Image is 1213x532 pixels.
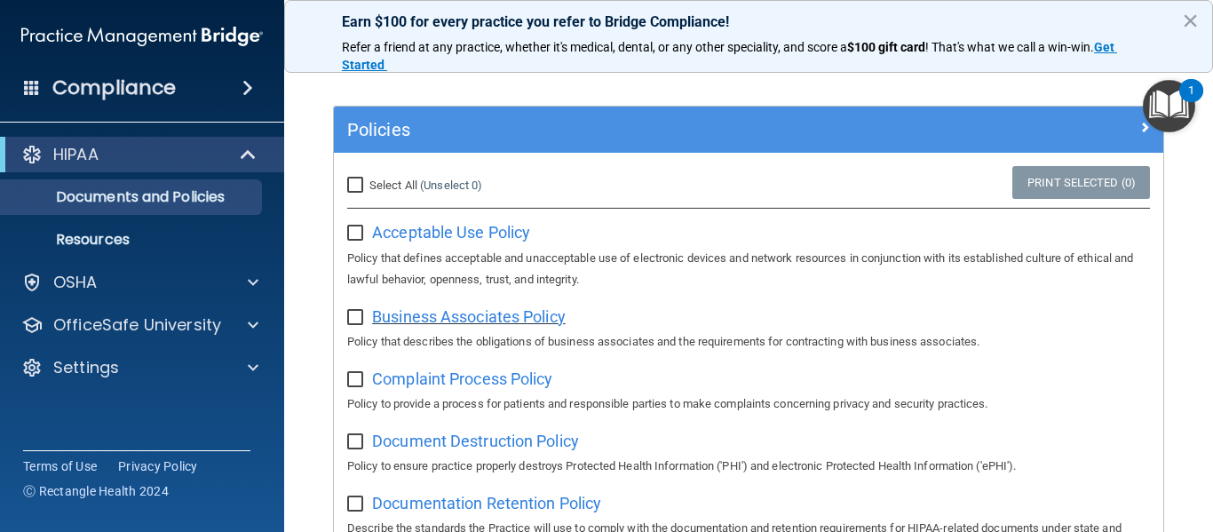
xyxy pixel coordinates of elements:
a: HIPAA [21,144,258,165]
img: PMB logo [21,19,263,54]
p: Policy to ensure practice properly destroys Protected Health Information ('PHI') and electronic P... [347,456,1150,477]
p: Settings [53,357,119,378]
span: Complaint Process Policy [372,369,552,388]
span: Acceptable Use Policy [372,223,530,242]
a: Policies [347,115,1150,144]
span: Document Destruction Policy [372,432,579,450]
span: Refer a friend at any practice, whether it's medical, dental, or any other speciality, and score a [342,40,847,54]
strong: $100 gift card [847,40,925,54]
p: OfficeSafe University [53,314,221,336]
input: Select All (Unselect 0) [347,179,368,193]
span: ! That's what we call a win-win. [925,40,1094,54]
h5: Policies [347,120,943,139]
span: Ⓒ Rectangle Health 2024 [23,482,169,500]
span: Business Associates Policy [372,307,566,326]
p: Policy that describes the obligations of business associates and the requirements for contracting... [347,331,1150,353]
span: Select All [369,179,417,192]
button: Open Resource Center, 1 new notification [1143,80,1195,132]
a: Terms of Use [23,457,97,475]
h4: Compliance [52,75,176,100]
button: Close [1182,6,1199,35]
a: Privacy Policy [118,457,198,475]
a: (Unselect 0) [420,179,482,192]
a: Get Started [342,40,1117,72]
p: Policy to provide a process for patients and responsible parties to make complaints concerning pr... [347,393,1150,415]
a: Settings [21,357,258,378]
p: OSHA [53,272,98,293]
p: Resources [12,231,254,249]
p: HIPAA [53,144,99,165]
p: Documents and Policies [12,188,254,206]
span: Documentation Retention Policy [372,494,601,512]
a: Print Selected (0) [1012,166,1150,199]
a: OfficeSafe University [21,314,258,336]
div: 1 [1188,91,1194,114]
p: Policy that defines acceptable and unacceptable use of electronic devices and network resources i... [347,248,1150,290]
p: Earn $100 for every practice you refer to Bridge Compliance! [342,13,1155,30]
a: OSHA [21,272,258,293]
